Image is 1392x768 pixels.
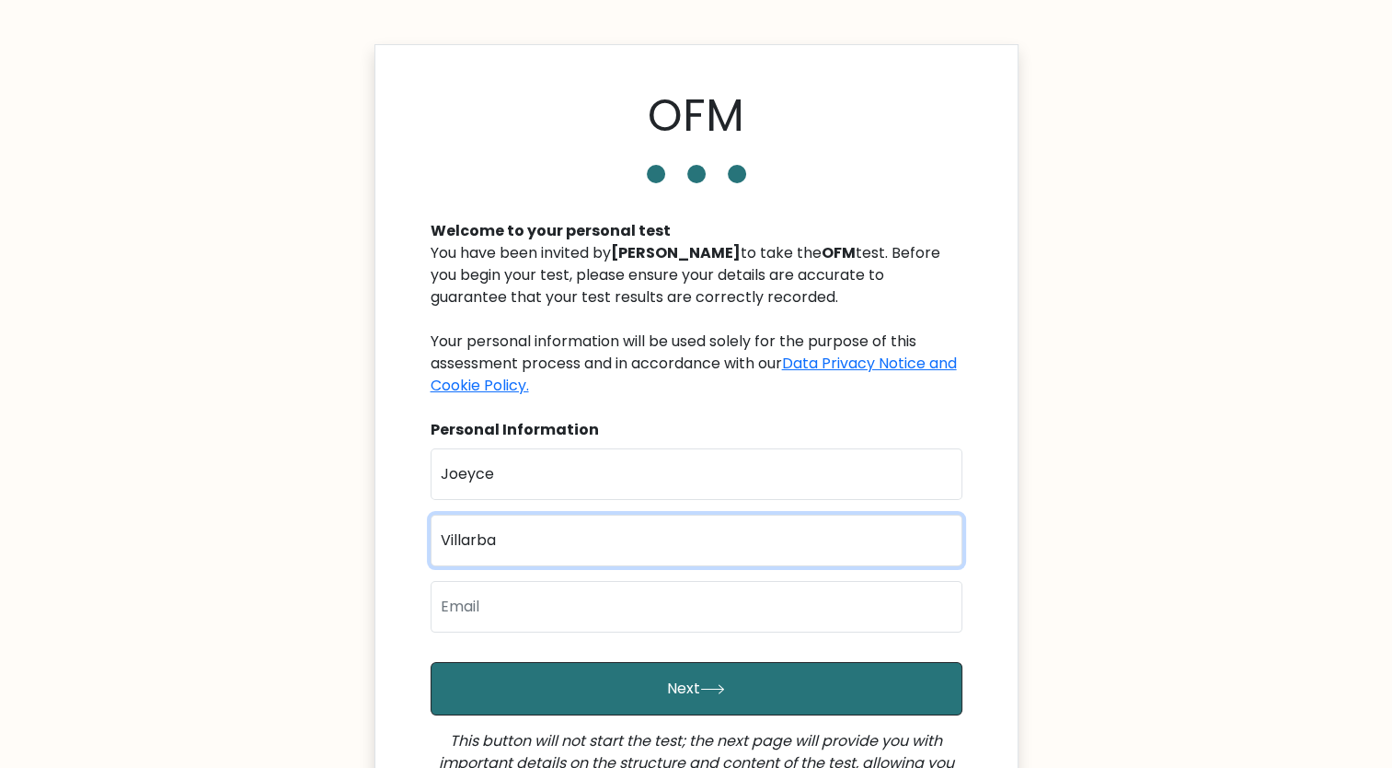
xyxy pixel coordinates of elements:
input: First name [431,448,962,500]
input: Last name [431,515,962,566]
div: Welcome to your personal test [431,220,962,242]
b: [PERSON_NAME] [611,242,741,263]
input: Email [431,581,962,633]
div: Personal Information [431,419,962,441]
h1: OFM [648,89,744,143]
div: You have been invited by to take the test. Before you begin your test, please ensure your details... [431,242,962,397]
button: Next [431,662,962,716]
a: Data Privacy Notice and Cookie Policy. [431,353,957,396]
b: OFM [822,242,856,263]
